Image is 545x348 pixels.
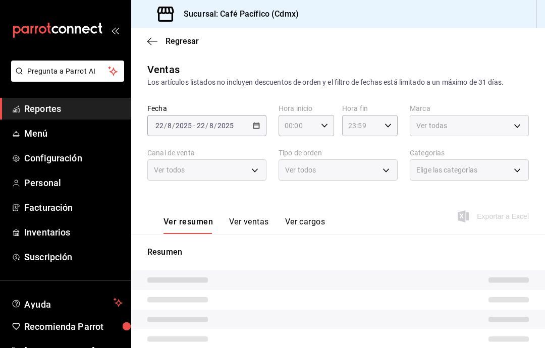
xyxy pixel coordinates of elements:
[24,250,123,264] span: Suscripción
[410,105,529,112] label: Marca
[155,122,164,130] input: --
[24,320,123,333] span: Recomienda Parrot
[147,77,529,88] div: Los artículos listados no incluyen descuentos de orden y el filtro de fechas está limitado a un m...
[214,122,217,130] span: /
[24,127,123,140] span: Menú
[176,8,299,20] h3: Sucursal: Café Pacífico (Cdmx)
[27,66,108,77] span: Pregunta a Parrot AI
[279,105,334,112] label: Hora inicio
[147,62,180,77] div: Ventas
[279,149,398,156] label: Tipo de orden
[24,176,123,190] span: Personal
[111,26,119,34] button: open_drawer_menu
[154,165,185,175] span: Ver todos
[163,217,213,234] button: Ver resumen
[217,122,234,130] input: ----
[167,122,172,130] input: --
[24,201,123,214] span: Facturación
[175,122,192,130] input: ----
[416,165,478,175] span: Elige las categorías
[24,151,123,165] span: Configuración
[193,122,195,130] span: -
[147,36,199,46] button: Regresar
[11,61,124,82] button: Pregunta a Parrot AI
[196,122,205,130] input: --
[7,73,124,84] a: Pregunta a Parrot AI
[147,149,266,156] label: Canal de venta
[163,217,325,234] div: navigation tabs
[416,121,447,131] span: Ver todas
[147,246,529,258] p: Resumen
[285,165,316,175] span: Ver todos
[164,122,167,130] span: /
[172,122,175,130] span: /
[24,297,110,309] span: Ayuda
[285,217,325,234] button: Ver cargos
[209,122,214,130] input: --
[24,102,123,115] span: Reportes
[24,225,123,239] span: Inventarios
[205,122,208,130] span: /
[166,36,199,46] span: Regresar
[229,217,269,234] button: Ver ventas
[342,105,398,112] label: Hora fin
[410,149,529,156] label: Categorías
[147,105,266,112] label: Fecha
